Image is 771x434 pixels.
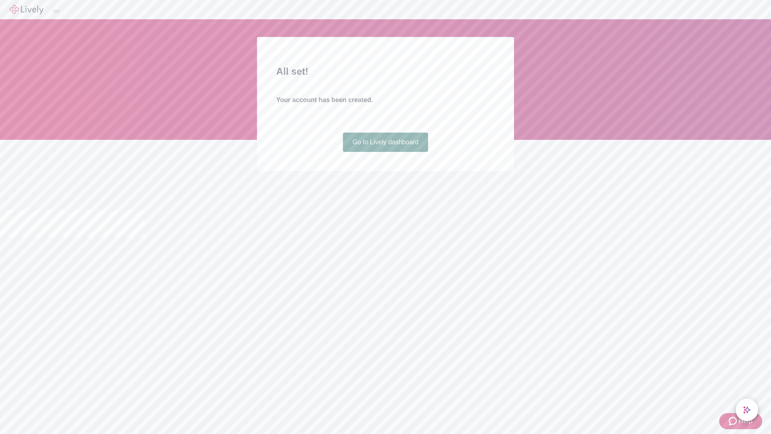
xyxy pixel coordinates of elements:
[10,5,43,14] img: Lively
[738,416,753,426] span: Help
[719,413,762,429] button: Zendesk support iconHelp
[743,406,751,414] svg: Lively AI Assistant
[729,416,738,426] svg: Zendesk support icon
[276,95,495,105] h4: Your account has been created.
[276,64,495,79] h2: All set!
[53,10,59,12] button: Log out
[736,399,758,421] button: chat
[343,133,428,152] a: Go to Lively dashboard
